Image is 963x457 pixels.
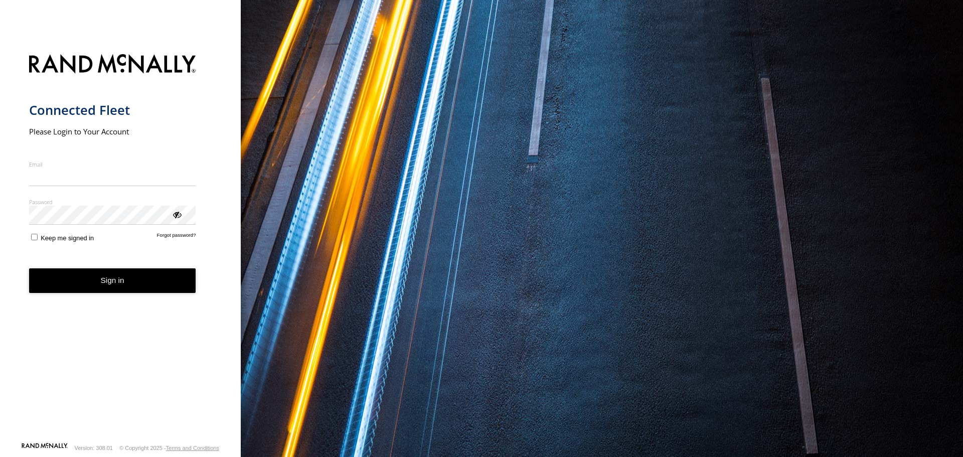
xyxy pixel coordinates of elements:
div: © Copyright 2025 - [119,445,219,451]
h2: Please Login to Your Account [29,126,196,136]
span: Keep me signed in [41,234,94,242]
a: Visit our Website [22,443,68,453]
div: ViewPassword [172,209,182,219]
div: Version: 308.01 [75,445,113,451]
h1: Connected Fleet [29,102,196,118]
a: Terms and Conditions [166,445,219,451]
input: Keep me signed in [31,234,38,240]
a: Forgot password? [157,232,196,242]
img: Rand McNally [29,52,196,78]
form: main [29,48,212,442]
label: Password [29,198,196,206]
button: Sign in [29,268,196,293]
label: Email [29,161,196,168]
